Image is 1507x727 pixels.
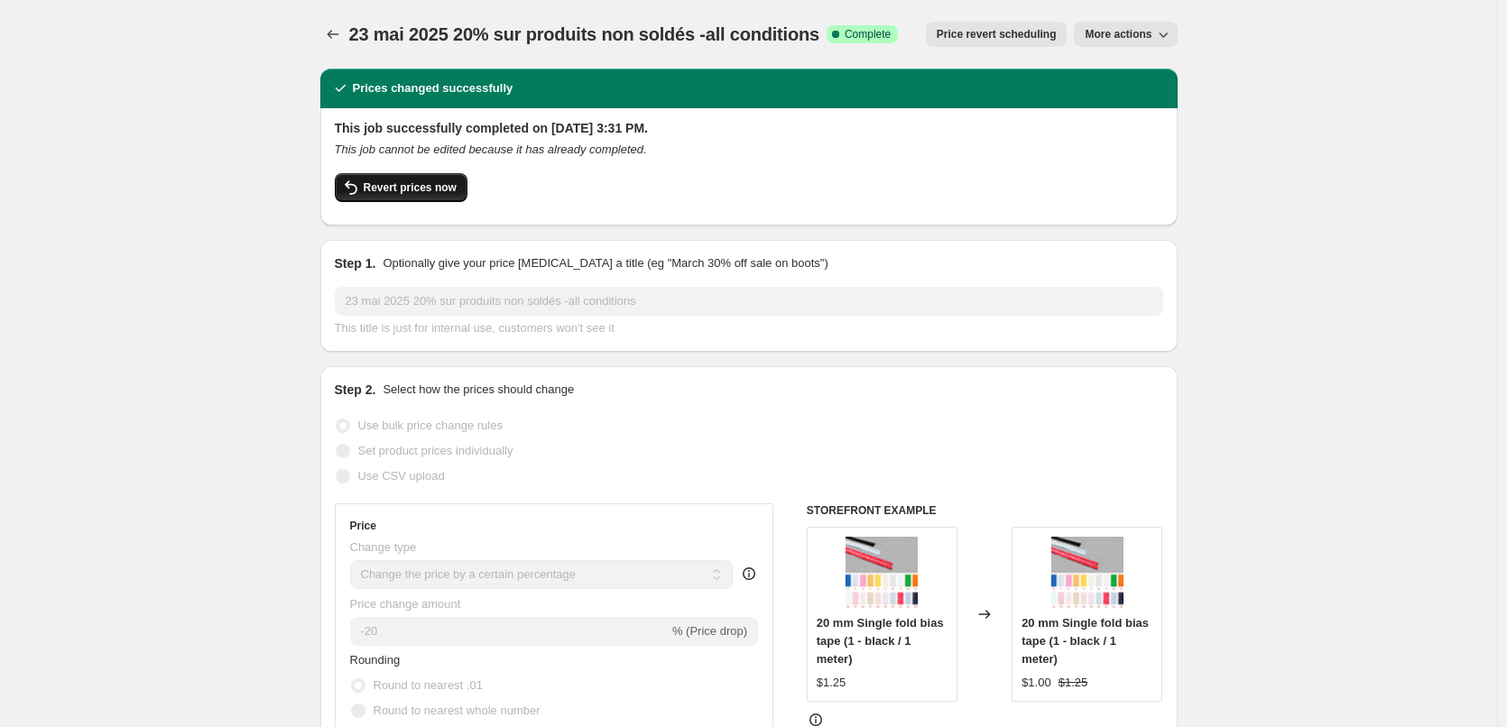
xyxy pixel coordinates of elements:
[817,674,846,692] div: $1.25
[335,173,467,202] button: Revert prices now
[320,22,346,47] button: Price change jobs
[350,617,669,646] input: -15
[358,444,513,457] span: Set product prices individually
[926,22,1068,47] button: Price revert scheduling
[350,597,461,611] span: Price change amount
[383,381,574,399] p: Select how the prices should change
[672,624,747,638] span: % (Price drop)
[374,704,541,717] span: Round to nearest whole number
[740,565,758,583] div: help
[350,519,376,533] h3: Price
[846,537,918,609] img: double-fold-bias-tape-diegos_80x.jpg
[335,381,376,399] h2: Step 2.
[350,540,417,554] span: Change type
[335,287,1163,316] input: 30% off holiday sale
[335,119,1163,137] h2: This job successfully completed on [DATE] 3:31 PM.
[335,143,647,156] i: This job cannot be edited because it has already completed.
[358,469,445,483] span: Use CSV upload
[845,27,891,41] span: Complete
[817,616,944,666] span: 20 mm Single fold bias tape (1 - black / 1 meter)
[937,27,1057,41] span: Price revert scheduling
[1085,27,1151,41] span: More actions
[335,321,615,335] span: This title is just for internal use, customers won't see it
[383,254,827,272] p: Optionally give your price [MEDICAL_DATA] a title (eg "March 30% off sale on boots")
[335,254,376,272] h2: Step 1.
[364,180,457,195] span: Revert prices now
[374,678,483,692] span: Round to nearest .01
[1022,616,1149,666] span: 20 mm Single fold bias tape (1 - black / 1 meter)
[1074,22,1177,47] button: More actions
[807,503,1163,518] h6: STOREFRONT EXAMPLE
[353,79,513,97] h2: Prices changed successfully
[349,24,819,44] span: 23 mai 2025 20% sur produits non soldés -all conditions
[1051,537,1123,609] img: double-fold-bias-tape-diegos_80x.jpg
[1022,674,1051,692] div: $1.00
[1059,674,1088,692] strike: $1.25
[358,419,503,432] span: Use bulk price change rules
[350,653,401,667] span: Rounding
